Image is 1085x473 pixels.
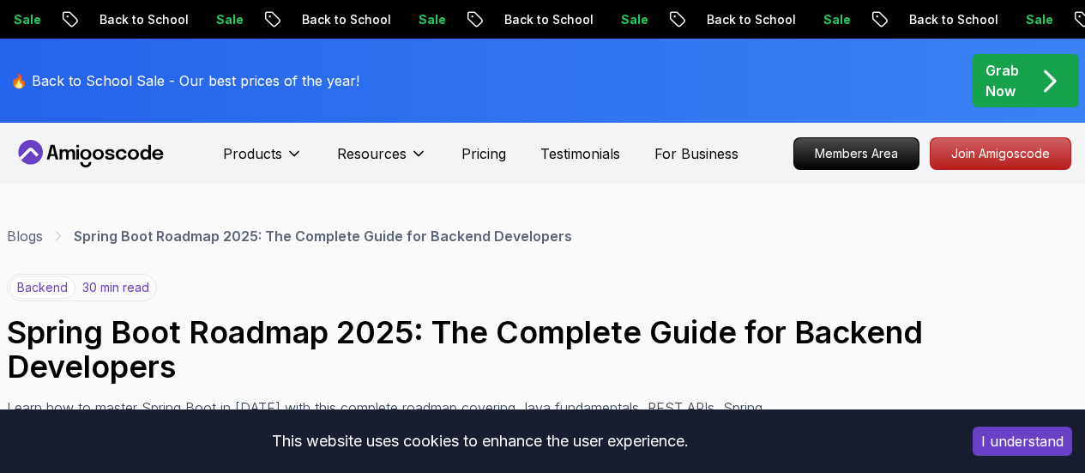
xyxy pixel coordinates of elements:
a: For Business [654,143,738,164]
p: Back to School [81,11,197,28]
p: Grab Now [986,60,1019,101]
p: Resources [337,143,407,164]
p: Spring Boot Roadmap 2025: The Complete Guide for Backend Developers [74,226,572,246]
a: Join Amigoscode [930,137,1071,170]
p: 🔥 Back to School Sale - Our best prices of the year! [10,70,359,91]
p: Learn how to master Spring Boot in [DATE] with this complete roadmap covering Java fundamentals, ... [7,397,775,439]
p: Sale [1007,11,1062,28]
a: Members Area [793,137,919,170]
div: This website uses cookies to enhance the user experience. [13,422,947,460]
p: Sale [602,11,657,28]
p: Join Amigoscode [931,138,1070,169]
button: Resources [337,143,427,178]
p: Members Area [794,138,919,169]
p: Sale [805,11,859,28]
a: Blogs [7,226,43,246]
p: 30 min read [82,279,149,296]
p: Back to School [890,11,1007,28]
button: Accept cookies [973,427,1072,456]
p: Back to School [688,11,805,28]
p: Back to School [485,11,602,28]
p: Sale [400,11,455,28]
a: Pricing [461,143,506,164]
p: Back to School [283,11,400,28]
p: Products [223,143,282,164]
a: Testimonials [540,143,620,164]
h1: Spring Boot Roadmap 2025: The Complete Guide for Backend Developers [7,315,1078,384]
p: backend [9,276,75,299]
button: Products [223,143,303,178]
p: Sale [197,11,252,28]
